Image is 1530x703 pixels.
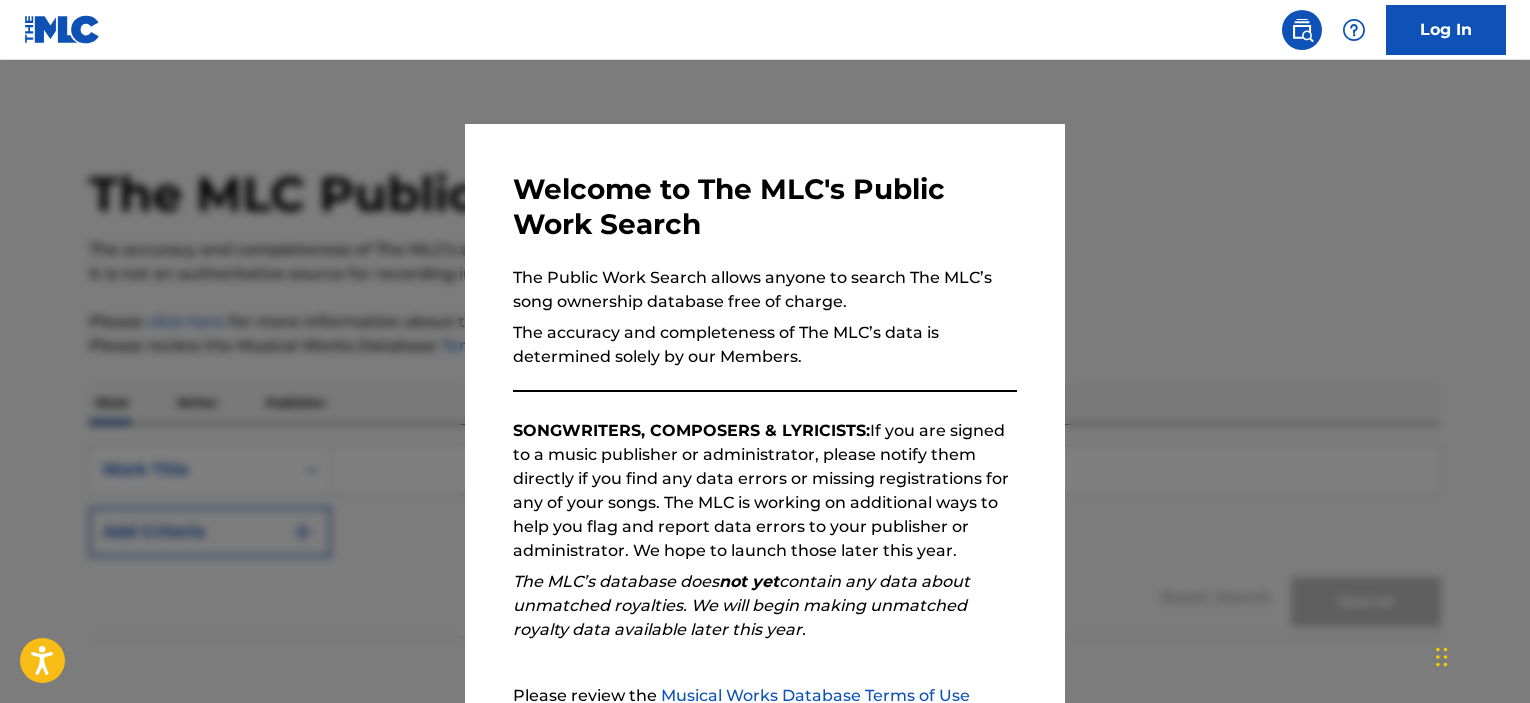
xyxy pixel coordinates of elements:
em: The MLC’s database does contain any data about unmatched royalties. We will begin making unmatche... [513,572,970,639]
img: search [1290,18,1314,42]
a: Public Search [1282,10,1322,50]
strong: not yet [719,572,779,591]
p: The accuracy and completeness of The MLC’s data is determined solely by our Members. [513,321,1017,369]
iframe: Chat Widget [1430,607,1530,703]
img: MLC Logo [24,15,101,44]
img: help [1342,18,1366,42]
div: Help [1334,10,1374,50]
strong: SONGWRITERS, COMPOSERS & LYRICISTS: [513,421,870,440]
p: The Public Work Search allows anyone to search The MLC’s song ownership database free of charge. [513,266,1017,314]
div: Drag [1436,627,1448,687]
a: Log In [1386,5,1506,55]
h3: Welcome to The MLC's Public Work Search [513,172,1017,242]
p: If you are signed to a music publisher or administrator, please notify them directly if you find ... [513,419,1017,563]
